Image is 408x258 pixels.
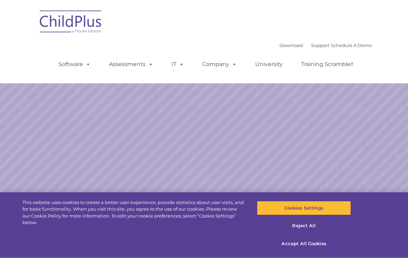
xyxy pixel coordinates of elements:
[277,122,347,140] a: Learn More
[195,57,244,71] a: Company
[165,57,191,71] a: IT
[257,201,351,215] button: Cookies Settings
[36,6,105,40] img: ChildPlus by Procare Solutions
[257,219,351,233] button: Reject All
[102,57,160,71] a: Assessments
[279,43,372,48] font: |
[311,43,330,48] a: Support
[331,43,372,48] a: Schedule A Demo
[248,57,290,71] a: University
[389,217,405,232] button: Close
[294,57,360,71] a: Training Scramble!!
[52,57,98,71] a: Software
[257,237,351,251] button: Accept All Cookies
[22,199,245,226] div: This website uses cookies to create a better user experience, provide statistics about user visit...
[279,43,303,48] a: Download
